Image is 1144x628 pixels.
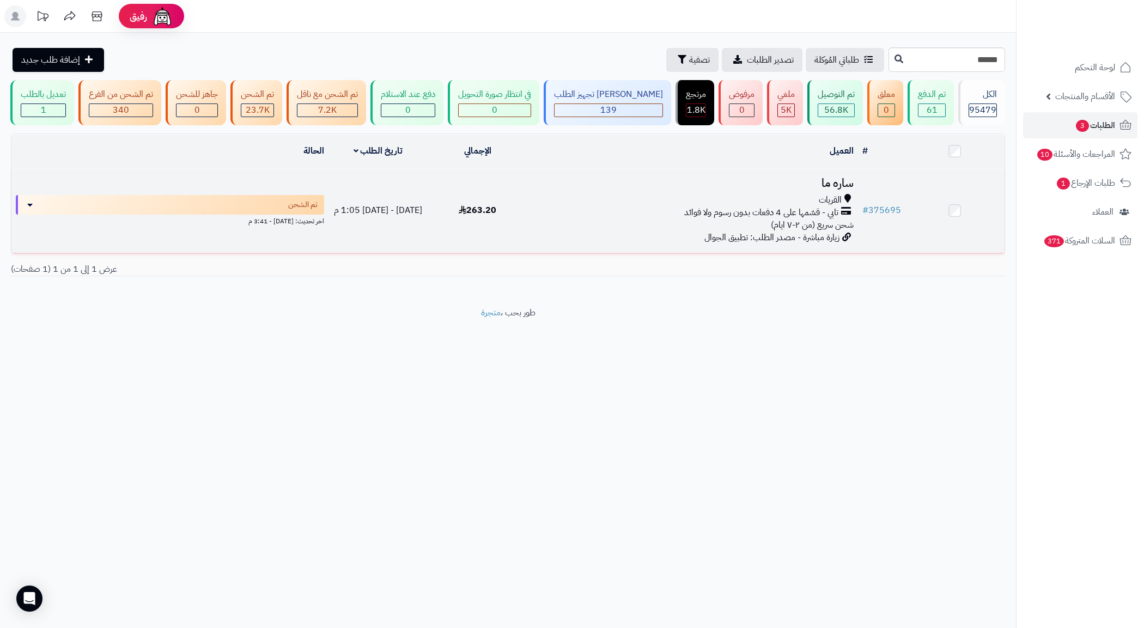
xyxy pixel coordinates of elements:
[862,204,868,217] span: #
[464,144,491,157] a: الإجمالي
[368,80,446,125] a: دفع عند الاستلام 0
[805,80,865,125] a: تم التوصيل 56.8K
[297,88,358,101] div: تم الشحن مع ناقل
[862,204,901,217] a: #375695
[446,80,541,125] a: في انتظار صورة التحويل 0
[686,104,705,117] div: 1815
[878,104,894,117] div: 0
[246,103,270,117] span: 23.7K
[318,103,337,117] span: 7.2K
[459,204,496,217] span: 263.20
[151,5,173,27] img: ai-face.png
[241,88,274,101] div: تم الشحن
[354,144,403,157] a: تاريخ الطلب
[918,104,945,117] div: 61
[765,80,805,125] a: ملغي 5K
[600,103,617,117] span: 139
[704,231,839,244] span: زيارة مباشرة - مصدر الطلب: تطبيق الجوال
[686,88,706,101] div: مرتجع
[13,48,104,72] a: إضافة طلب جديد
[771,218,854,231] span: شحن سريع (من ٢-٧ ايام)
[176,88,218,101] div: جاهز للشحن
[1070,22,1134,45] img: logo-2.png
[918,88,946,101] div: تم الدفع
[956,80,1007,125] a: الكل95479
[830,144,854,157] a: العميل
[113,103,129,117] span: 340
[555,104,662,117] div: 139
[130,10,147,23] span: رفيق
[16,215,324,226] div: اخر تحديث: [DATE] - 3:41 م
[1037,149,1052,161] span: 10
[862,144,868,157] a: #
[865,80,905,125] a: معلق 0
[747,53,794,66] span: تصدير الطلبات
[689,53,710,66] span: تصفية
[927,103,938,117] span: 61
[777,88,795,101] div: ملغي
[1056,178,1070,190] span: 1
[818,104,854,117] div: 56756
[16,586,42,612] div: Open Intercom Messenger
[228,80,284,125] a: تم الشحن 23.7K
[29,5,56,30] a: تحديثات المنصة
[21,88,66,101] div: تعديل بالطلب
[716,80,765,125] a: مرفوض 0
[878,88,895,101] div: معلق
[194,103,200,117] span: 0
[1043,233,1115,248] span: السلات المتروكة
[684,206,838,219] span: تابي - قسّمها على 4 دفعات بدون رسوم ولا فوائد
[1036,147,1115,162] span: المراجعات والأسئلة
[8,80,76,125] a: تعديل بالطلب 1
[241,104,273,117] div: 23728
[177,104,217,117] div: 0
[288,199,318,210] span: تم الشحن
[89,88,153,101] div: تم الشحن من الفرع
[1023,141,1137,167] a: المراجعات والأسئلة10
[405,103,411,117] span: 0
[806,48,884,72] a: طلباتي المُوكلة
[3,263,508,276] div: عرض 1 إلى 1 من 1 (1 صفحات)
[1056,175,1115,191] span: طلبات الإرجاع
[729,104,754,117] div: 0
[673,80,716,125] a: مرتجع 1.8K
[381,88,435,101] div: دفع عند الاستلام
[1075,118,1115,133] span: الطلبات
[21,104,65,117] div: 1
[532,177,854,190] h3: ساره ما
[739,103,745,117] span: 0
[729,88,754,101] div: مرفوض
[1055,89,1115,104] span: الأقسام والمنتجات
[284,80,368,125] a: تم الشحن مع ناقل 7.2K
[969,103,996,117] span: 95479
[778,104,794,117] div: 4985
[884,103,889,117] span: 0
[819,194,842,206] span: القريات
[297,104,357,117] div: 7223
[1023,199,1137,225] a: العملاء
[89,104,153,117] div: 340
[459,104,531,117] div: 0
[163,80,228,125] a: جاهز للشحن 0
[687,103,705,117] span: 1.8K
[824,103,848,117] span: 56.8K
[21,53,80,66] span: إضافة طلب جديد
[554,88,663,101] div: [PERSON_NAME] تجهيز الطلب
[1075,120,1089,132] span: 3
[334,204,422,217] span: [DATE] - [DATE] 1:05 م
[381,104,435,117] div: 0
[781,103,792,117] span: 5K
[458,88,531,101] div: في انتظار صورة التحويل
[666,48,719,72] button: تصفية
[969,88,997,101] div: الكل
[1023,170,1137,196] a: طلبات الإرجاع1
[1044,235,1064,248] span: 371
[1075,60,1115,75] span: لوحة التحكم
[722,48,802,72] a: تصدير الطلبات
[1023,228,1137,254] a: السلات المتروكة371
[41,103,46,117] span: 1
[1092,204,1113,220] span: العملاء
[818,88,855,101] div: تم التوصيل
[541,80,673,125] a: [PERSON_NAME] تجهيز الطلب 139
[481,306,501,319] a: متجرة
